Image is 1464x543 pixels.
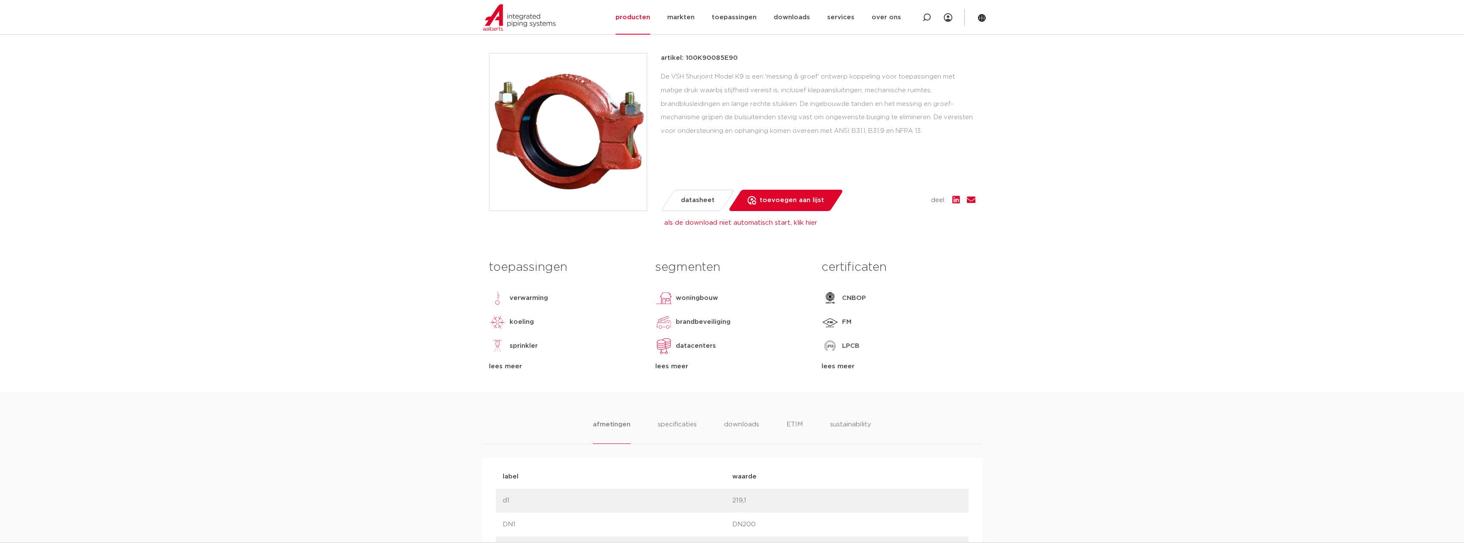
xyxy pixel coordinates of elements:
[489,53,647,211] img: Product Image for VSH Shurjoint Fire groef starre koppeling K9H FF 219,1 rood
[510,317,534,327] p: koeling
[760,194,824,207] span: toevoegen aan lijst
[822,290,839,307] img: CNBOP
[503,520,732,530] p: DN1
[676,293,718,303] p: woningbouw
[842,317,851,327] p: FM
[510,293,548,303] p: verwarming
[489,361,642,372] div: lees meer
[724,420,759,444] li: downloads
[676,341,716,351] p: datacenters
[732,496,962,506] p: 219,1
[658,420,697,444] li: specificaties
[660,190,734,211] a: datasheet
[510,341,538,351] p: sprinkler
[842,341,860,351] p: LPCB
[732,472,962,482] p: waarde
[676,317,731,327] p: brandbeveiliging
[664,220,817,226] a: als de download niet automatisch start, klik hier
[822,361,975,372] div: lees meer
[489,338,506,355] img: sprinkler
[503,496,732,506] p: d1
[732,520,962,530] p: DN200
[655,314,672,331] img: brandbeveiliging
[655,259,809,276] h3: segmenten
[822,314,839,331] img: FM
[503,472,732,482] p: label
[655,290,672,307] img: woningbouw
[822,338,839,355] img: LPCB
[593,420,630,444] li: afmetingen
[655,338,672,355] img: datacenters
[489,290,506,307] img: verwarming
[655,361,809,372] div: lees meer
[830,420,871,444] li: sustainability
[661,70,975,138] div: De VSH Shurjoint Model K9 is een 'messing & groef' ontwerp koppeling voor toepassingen met matige...
[661,53,738,63] p: artikel: 100K90085E90
[842,293,866,303] p: CNBOP
[681,194,715,207] span: datasheet
[822,259,975,276] h3: certificaten
[931,195,946,205] span: deel:
[489,259,642,276] h3: toepassingen
[786,420,803,444] li: ETIM
[489,314,506,331] img: koeling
